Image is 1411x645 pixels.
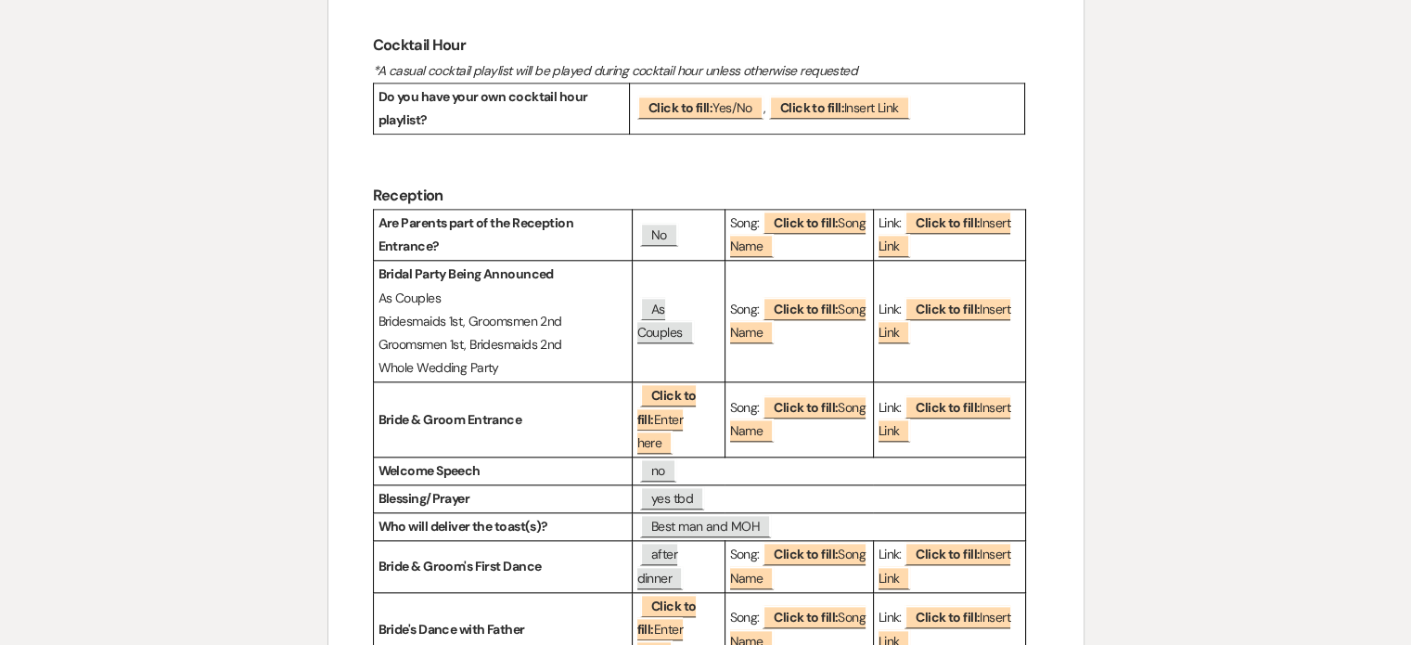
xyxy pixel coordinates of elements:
[637,387,697,427] b: Click to fill:
[916,301,980,317] b: Click to fill:
[916,609,980,626] b: Click to fill:
[879,543,1020,589] p: Link:
[730,211,866,257] span: Song Name
[637,542,684,588] span: after dinner
[378,621,525,638] strong: Bride's Dance with Father
[378,558,542,574] strong: Bride & Groom's First Dance
[378,214,576,254] strong: Are Parents part of the Reception Entrance?
[648,99,712,116] b: Click to fill:
[780,99,844,116] b: Click to fill:
[774,546,838,562] b: Click to fill:
[637,96,763,119] span: Yes/No
[378,265,554,282] strong: Bridal Party Being Announced
[730,395,866,442] span: Song Name
[373,62,858,79] em: *A casual cocktail playlist will be played during cocktail hour unless otherwise requested
[378,462,481,479] strong: Welcome Speech
[378,287,627,310] p: As Couples
[378,411,522,428] strong: Bride & Groom Entrance
[373,35,466,55] strong: Cocktail Hour
[640,486,704,510] span: yes tbd
[373,186,443,205] strong: Reception
[378,356,627,380] p: Whole Wedding Party
[378,518,548,535] strong: Who will deliver the toast(s)?
[774,301,838,317] b: Click to fill:
[879,542,1010,588] span: Insert Link
[769,96,910,119] span: Insert Link
[916,214,980,231] b: Click to fill:
[637,598,697,638] b: Click to fill:
[640,514,771,537] span: Best man and MOH
[879,298,1020,344] p: Link:
[730,396,868,443] p: Song:
[730,543,868,589] p: Song:
[916,546,980,562] b: Click to fill:
[879,211,1010,257] span: Insert Link
[637,383,697,453] span: Enter here
[378,88,590,128] strong: Do you have your own cocktail hour playlist?
[640,458,676,482] span: no
[378,310,627,333] p: Bridesmaids 1st, Groomsmen 2nd
[637,297,694,343] span: As Couples
[635,97,1020,120] p: ,
[774,399,838,416] b: Click to fill:
[879,212,1020,258] p: Link:
[730,297,866,343] span: Song Name
[879,395,1010,442] span: Insert Link
[730,298,868,344] p: Song:
[916,399,980,416] b: Click to fill:
[640,223,678,246] span: No
[378,333,627,356] p: Groomsmen 1st, Bridesmaids 2nd
[774,214,838,231] b: Click to fill:
[879,396,1020,443] p: Link:
[879,297,1010,343] span: Insert Link
[774,609,838,626] b: Click to fill:
[378,490,470,507] strong: Blessing/Prayer
[730,542,866,588] span: Song Name
[730,212,868,258] p: Song:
